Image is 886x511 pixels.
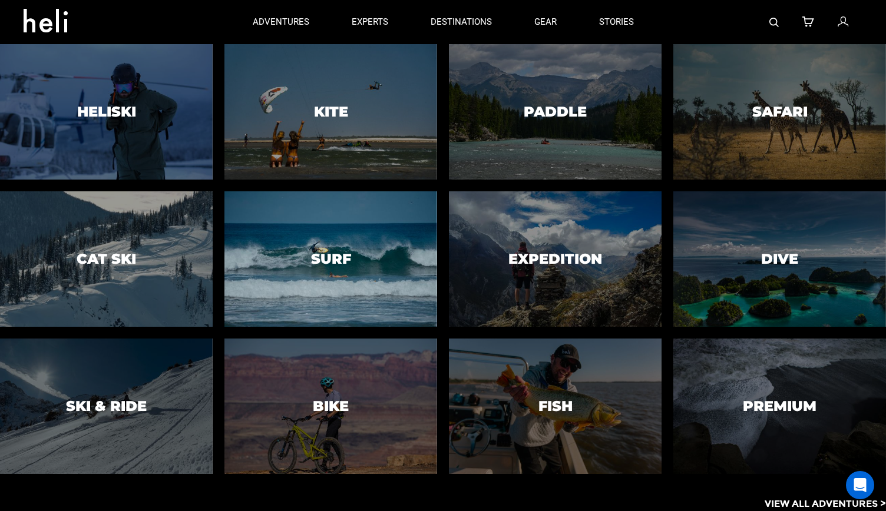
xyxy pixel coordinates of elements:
[314,104,348,120] h3: Kite
[313,399,349,414] h3: Bike
[769,18,779,27] img: search-bar-icon.svg
[524,104,587,120] h3: Paddle
[253,16,309,28] p: adventures
[538,399,573,414] h3: Fish
[77,251,136,267] h3: Cat Ski
[311,251,351,267] h3: Surf
[765,497,886,511] p: View All Adventures >
[743,399,816,414] h3: Premium
[673,339,886,474] a: PremiumPremium image
[77,104,136,120] h3: Heliski
[846,471,874,499] div: Open Intercom Messenger
[352,16,388,28] p: experts
[431,16,492,28] p: destinations
[752,104,808,120] h3: Safari
[761,251,798,267] h3: Dive
[66,399,147,414] h3: Ski & Ride
[508,251,602,267] h3: Expedition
